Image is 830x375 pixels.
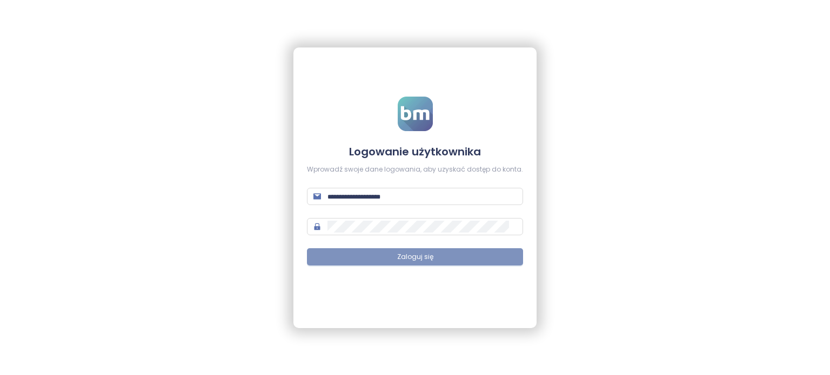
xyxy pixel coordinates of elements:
span: lock [313,223,321,230]
button: Zaloguj się [307,248,523,265]
span: Zaloguj się [397,252,433,262]
img: logo [398,97,433,131]
div: Wprowadź swoje dane logowania, aby uzyskać dostęp do konta. [307,165,523,175]
h4: Logowanie użytkownika [307,144,523,159]
span: mail [313,193,321,200]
